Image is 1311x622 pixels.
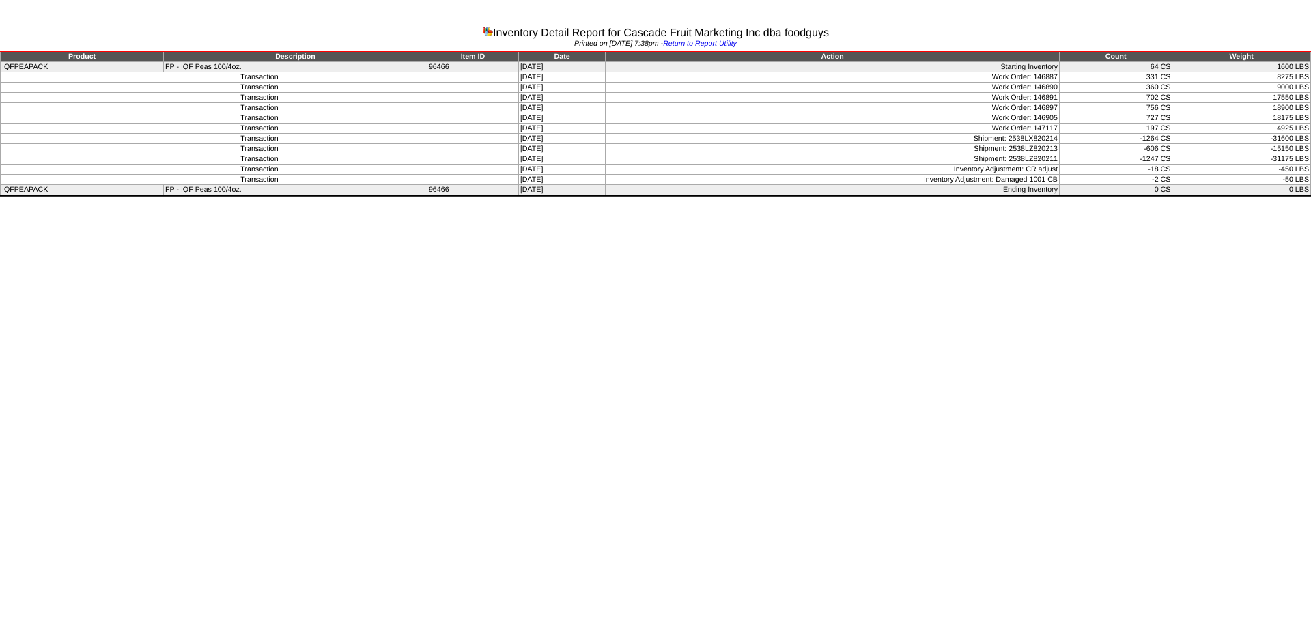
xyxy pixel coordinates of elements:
td: 702 CS [1059,93,1172,103]
td: Work Order: 146897 [606,103,1060,113]
td: Transaction [1,83,519,93]
td: 96466 [427,62,518,72]
td: Ending Inventory [606,185,1060,196]
td: -606 CS [1059,144,1172,154]
td: -31600 LBS [1172,134,1311,144]
td: [DATE] [518,113,605,124]
td: [DATE] [518,83,605,93]
td: Transaction [1,165,519,175]
td: [DATE] [518,175,605,185]
td: 360 CS [1059,83,1172,93]
td: 96466 [427,185,518,196]
td: [DATE] [518,62,605,72]
td: Inventory Adjustment: CR adjust [606,165,1060,175]
td: Shipment: 2538LZ820213 [606,144,1060,154]
td: 9000 LBS [1172,83,1311,93]
td: Transaction [1,93,519,103]
td: Transaction [1,134,519,144]
td: [DATE] [518,144,605,154]
td: [DATE] [518,103,605,113]
td: 4925 LBS [1172,124,1311,134]
td: Description [164,51,427,62]
td: 18175 LBS [1172,113,1311,124]
td: 756 CS [1059,103,1172,113]
td: Inventory Adjustment: Damaged 1001 CB [606,175,1060,185]
td: [DATE] [518,72,605,83]
td: Transaction [1,124,519,134]
td: 0 CS [1059,185,1172,196]
td: Work Order: 147117 [606,124,1060,134]
td: Product [1,51,164,62]
td: [DATE] [518,124,605,134]
td: 18900 LBS [1172,103,1311,113]
td: 197 CS [1059,124,1172,134]
a: Return to Report Utility [663,40,737,48]
td: FP - IQF Peas 100/4oz. [164,185,427,196]
td: [DATE] [518,185,605,196]
td: -50 LBS [1172,175,1311,185]
td: Transaction [1,154,519,165]
td: IQFPEAPACK [1,62,164,72]
td: Transaction [1,175,519,185]
td: Transaction [1,144,519,154]
td: 64 CS [1059,62,1172,72]
td: Weight [1172,51,1311,62]
td: Date [518,51,605,62]
td: IQFPEAPACK [1,185,164,196]
td: 331 CS [1059,72,1172,83]
td: Transaction [1,72,519,83]
td: -15150 LBS [1172,144,1311,154]
td: 17550 LBS [1172,93,1311,103]
td: -18 CS [1059,165,1172,175]
td: Transaction [1,113,519,124]
td: -450 LBS [1172,165,1311,175]
td: Work Order: 146887 [606,72,1060,83]
td: [DATE] [518,154,605,165]
td: Action [606,51,1060,62]
td: -1247 CS [1059,154,1172,165]
td: [DATE] [518,134,605,144]
td: Item ID [427,51,518,62]
td: Work Order: 146905 [606,113,1060,124]
td: -2 CS [1059,175,1172,185]
td: FP - IQF Peas 100/4oz. [164,62,427,72]
td: -1264 CS [1059,134,1172,144]
td: Transaction [1,103,519,113]
td: Count [1059,51,1172,62]
td: 727 CS [1059,113,1172,124]
td: 1600 LBS [1172,62,1311,72]
td: 8275 LBS [1172,72,1311,83]
td: -31175 LBS [1172,154,1311,165]
td: Starting Inventory [606,62,1060,72]
td: Shipment: 2538LZ820211 [606,154,1060,165]
td: Work Order: 146890 [606,83,1060,93]
td: 0 LBS [1172,185,1311,196]
td: Work Order: 146891 [606,93,1060,103]
td: Shipment: 2538LX820214 [606,134,1060,144]
td: [DATE] [518,93,605,103]
img: graph.gif [482,25,493,36]
td: [DATE] [518,165,605,175]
